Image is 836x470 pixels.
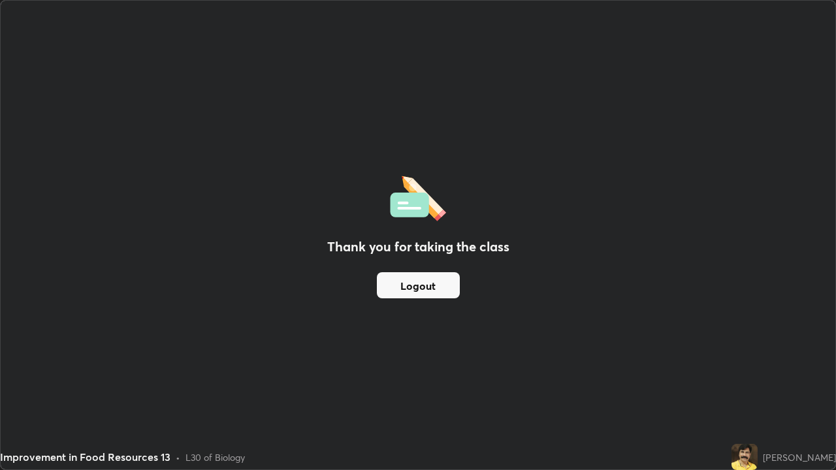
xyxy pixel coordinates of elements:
div: L30 of Biology [185,450,245,464]
button: Logout [377,272,460,298]
div: • [176,450,180,464]
img: offlineFeedback.1438e8b3.svg [390,172,446,221]
div: [PERSON_NAME] [763,450,836,464]
img: f9415292396d47fe9738fb67822c10e9.jpg [731,444,758,470]
h2: Thank you for taking the class [327,237,509,257]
